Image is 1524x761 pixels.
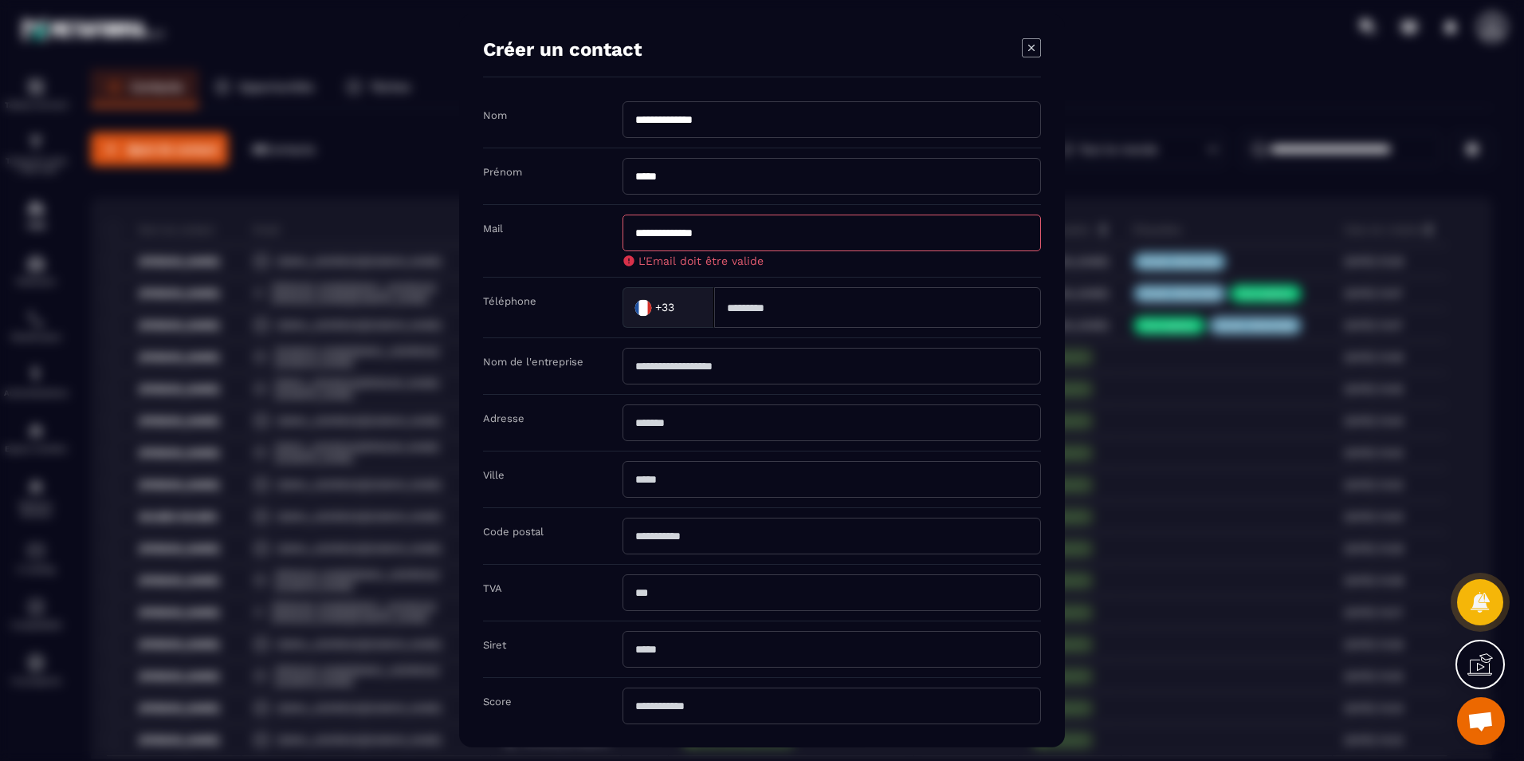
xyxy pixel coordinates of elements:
[483,469,505,481] label: Ville
[678,295,697,319] input: Search for option
[623,287,714,328] div: Search for option
[483,582,502,594] label: TVA
[483,295,536,307] label: Téléphone
[483,356,583,368] label: Nom de l'entreprise
[483,166,522,178] label: Prénom
[627,291,659,323] img: Country Flag
[483,412,524,424] label: Adresse
[1457,697,1505,745] a: Ouvrir le chat
[483,526,544,538] label: Code postal
[483,639,506,651] label: Siret
[655,299,674,315] span: +33
[483,223,503,235] label: Mail
[483,38,642,61] h4: Créer un contact
[483,109,507,121] label: Nom
[483,696,512,708] label: Score
[638,254,764,267] span: L'Email doit être valide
